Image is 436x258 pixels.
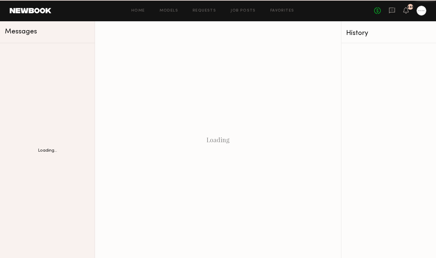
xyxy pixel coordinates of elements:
a: Favorites [270,9,294,13]
span: Messages [5,28,37,35]
a: Models [160,9,178,13]
div: History [346,30,431,37]
a: Job Posts [231,9,256,13]
a: Requests [193,9,216,13]
div: Loading... [38,149,57,153]
div: 245 [407,5,414,9]
div: Loading [95,21,341,258]
a: Home [131,9,145,13]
